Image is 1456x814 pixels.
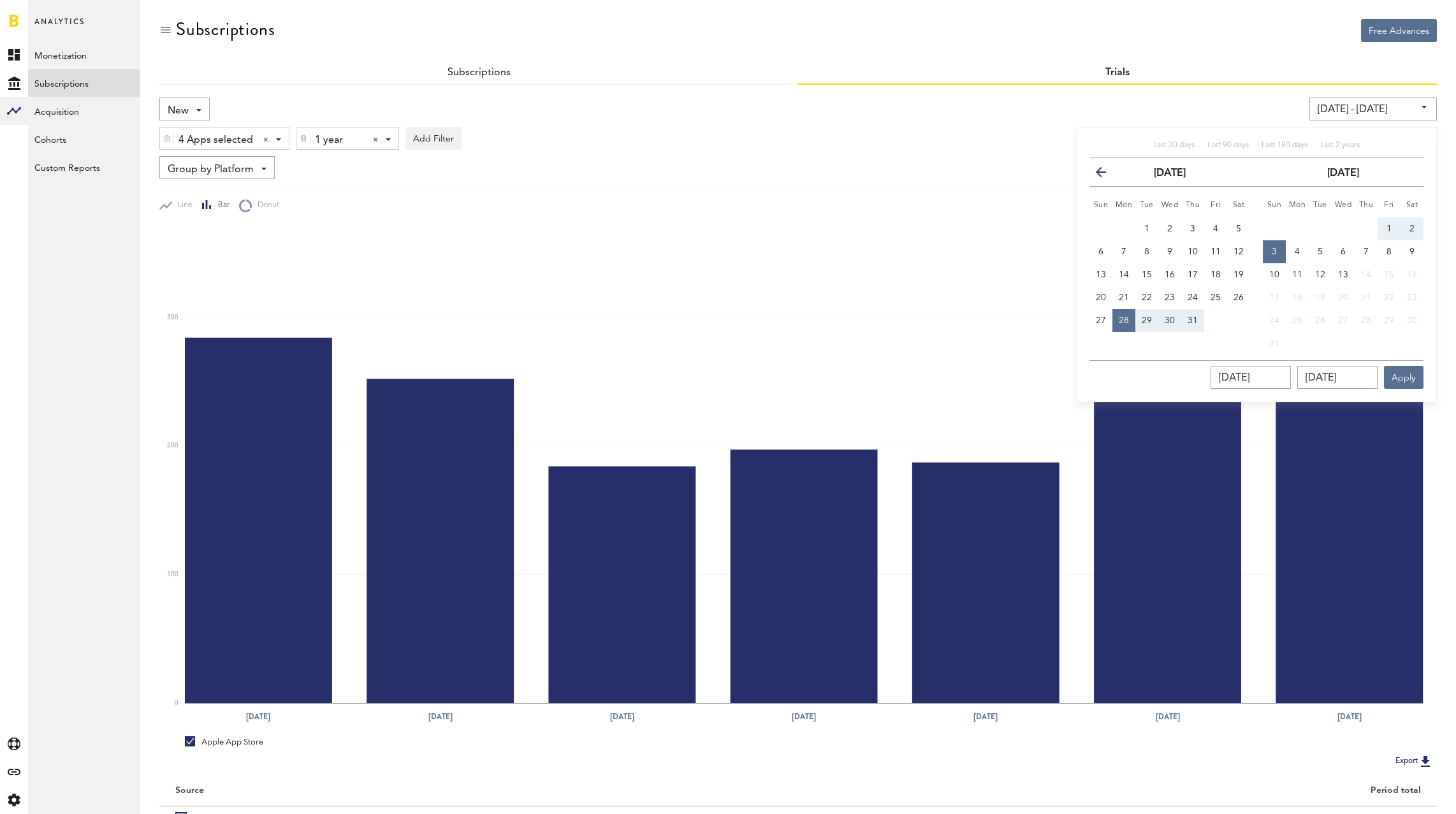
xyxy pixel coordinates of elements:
span: 24 [1269,316,1279,325]
button: 25 [1204,286,1227,309]
text: [DATE] [610,711,634,722]
span: 20 [1338,293,1348,302]
button: 25 [1286,309,1309,332]
span: 11 [1211,247,1221,256]
small: Tuesday [1313,201,1327,209]
button: 27 [1332,309,1355,332]
span: 12 [1234,247,1244,256]
span: 8 [1387,247,1392,256]
span: 30 [1407,316,1417,325]
button: 2 [1158,217,1181,240]
span: 19 [1234,270,1244,279]
span: 15 [1384,270,1394,279]
div: Subscriptions [176,19,275,40]
div: Clear [373,137,378,142]
text: [DATE] [792,711,817,722]
button: 28 [1112,309,1135,332]
span: 27 [1338,316,1348,325]
span: 22 [1142,293,1152,302]
button: 31 [1181,309,1204,332]
button: 23 [1158,286,1181,309]
span: Last 2 years [1320,142,1360,149]
button: 16 [1158,263,1181,286]
span: 7 [1364,247,1369,256]
button: 6 [1089,240,1112,263]
button: 4 [1286,240,1309,263]
span: 23 [1165,293,1175,302]
span: 30 [1165,316,1175,325]
button: 19 [1227,263,1250,286]
span: 8 [1144,247,1149,256]
text: [DATE] [1156,711,1180,722]
small: Tuesday [1140,201,1154,209]
small: Thursday [1359,201,1374,209]
button: 17 [1263,286,1286,309]
button: 1 [1135,217,1158,240]
span: 1 [1387,224,1392,233]
button: 31 [1263,332,1286,355]
span: Line [172,200,193,211]
small: Friday [1384,201,1394,209]
span: 6 [1341,247,1346,256]
a: Monetization [28,41,140,69]
button: 23 [1401,286,1423,309]
small: Friday [1211,201,1221,209]
div: Delete [160,127,174,149]
span: Last 30 days [1153,142,1195,149]
button: 26 [1227,286,1250,309]
span: 4 [1213,224,1218,233]
span: New [168,100,189,122]
button: 21 [1112,286,1135,309]
span: 31 [1269,339,1279,348]
a: Cohorts [28,125,140,153]
small: Wednesday [1335,201,1352,209]
span: 26 [1315,316,1325,325]
button: 24 [1263,309,1286,332]
img: trash_awesome_blue.svg [163,134,171,143]
button: 15 [1378,263,1401,286]
div: Delete [296,127,310,149]
text: 200 [167,443,178,449]
text: [DATE] [246,711,270,722]
span: 6 [1098,247,1103,256]
button: Export [1392,753,1437,769]
span: 23 [1407,293,1417,302]
button: 20 [1332,286,1355,309]
img: trash_awesome_blue.svg [300,134,307,143]
span: 27 [1096,316,1106,325]
text: 100 [167,572,178,578]
span: 12 [1315,270,1325,279]
a: Subscriptions [448,68,511,78]
button: 9 [1158,240,1181,263]
div: Period total [814,785,1421,796]
button: 13 [1332,263,1355,286]
small: Saturday [1406,201,1418,209]
strong: [DATE] [1154,168,1186,178]
small: Monday [1289,201,1306,209]
button: 22 [1378,286,1401,309]
span: Bar [212,200,229,211]
img: Export [1418,753,1433,769]
span: 17 [1269,293,1279,302]
span: 13 [1096,270,1106,279]
a: Subscriptions [28,69,140,97]
small: Sunday [1267,201,1282,209]
button: 22 [1135,286,1158,309]
span: 25 [1292,316,1302,325]
button: 7 [1355,240,1378,263]
span: 17 [1188,270,1198,279]
span: 24 [1188,293,1198,302]
button: 16 [1401,263,1423,286]
span: 20 [1096,293,1106,302]
button: 26 [1309,309,1332,332]
small: Monday [1116,201,1133,209]
span: 31 [1188,316,1198,325]
button: 4 [1204,217,1227,240]
button: 13 [1089,263,1112,286]
span: 3 [1272,247,1277,256]
text: [DATE] [1338,711,1362,722]
button: 28 [1355,309,1378,332]
button: 9 [1401,240,1423,263]
button: 30 [1401,309,1423,332]
button: 17 [1181,263,1204,286]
